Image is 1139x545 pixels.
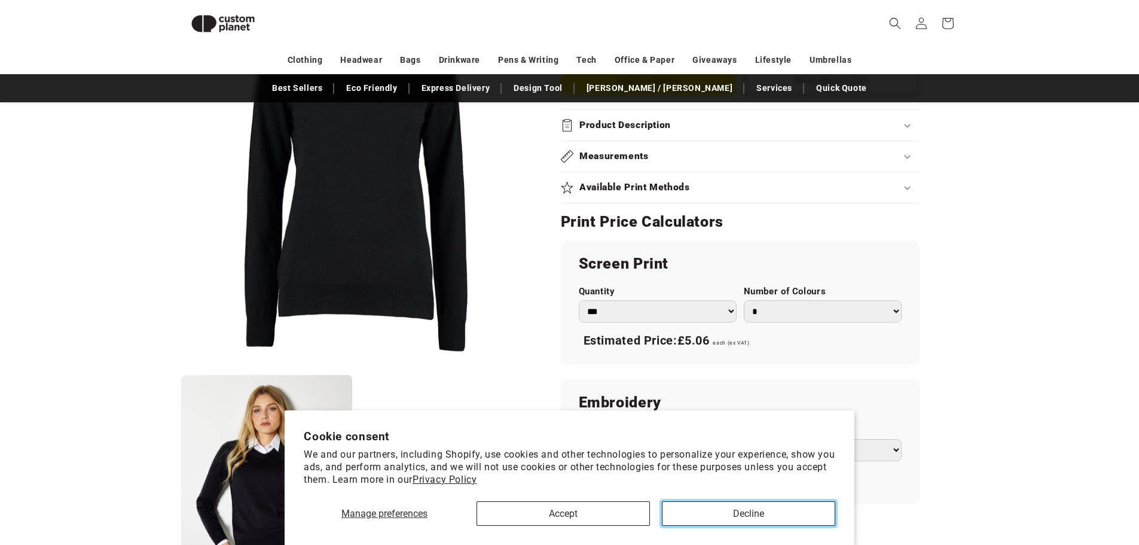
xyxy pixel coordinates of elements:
a: Privacy Policy [413,474,477,485]
h2: Print Price Calculators [561,212,920,232]
a: Express Delivery [416,78,496,99]
h2: Available Print Methods [579,181,690,194]
a: Pens & Writing [498,50,558,71]
a: Quick Quote [810,78,873,99]
summary: Available Print Methods [561,172,920,203]
label: Quantity [579,286,737,297]
a: Clothing [288,50,323,71]
a: Headwear [340,50,382,71]
span: each (ex VAT) [713,340,749,346]
span: £5.06 [677,333,710,348]
a: Services [750,78,798,99]
h2: Embroidery [579,393,902,412]
a: Office & Paper [615,50,674,71]
iframe: Chat Widget [939,416,1139,545]
p: We and our partners, including Shopify, use cookies and other technologies to personalize your ex... [304,449,835,486]
a: Lifestyle [755,50,792,71]
summary: Product Description [561,110,920,141]
a: Drinkware [439,50,480,71]
h2: Measurements [579,150,649,163]
img: Custom Planet [181,5,265,42]
a: Umbrellas [810,50,851,71]
button: Manage preferences [304,501,465,526]
a: Tech [576,50,596,71]
button: Accept [477,501,650,526]
summary: Measurements [561,141,920,172]
a: [PERSON_NAME] / [PERSON_NAME] [581,78,738,99]
a: Giveaways [692,50,737,71]
h2: Cookie consent [304,430,835,443]
button: Decline [662,501,835,526]
div: Estimated Price: [579,328,902,354]
h2: Product Description [579,119,671,132]
a: Best Sellers [266,78,328,99]
h2: Screen Print [579,254,902,273]
a: Bags [400,50,420,71]
summary: Search [882,10,908,36]
a: Design Tool [508,78,569,99]
label: Number of Colours [744,286,902,297]
span: Manage preferences [341,508,427,519]
a: Eco Friendly [340,78,403,99]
